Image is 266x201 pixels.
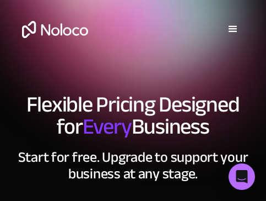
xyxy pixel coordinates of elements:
[229,163,255,190] div: Open Intercom Messenger
[11,94,255,138] h1: Flexible Pricing Designed for Business
[11,149,255,182] h2: Start for free. Upgrade to support your business at any stage.
[83,106,132,147] span: Every
[216,13,249,46] div: menu
[17,21,88,38] a: home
